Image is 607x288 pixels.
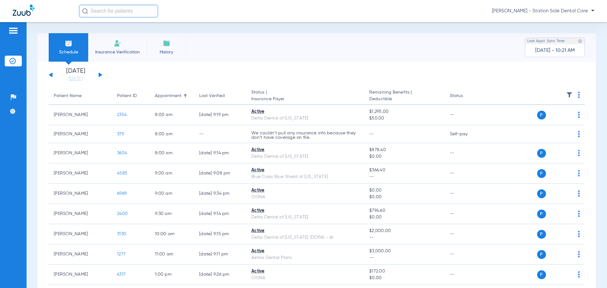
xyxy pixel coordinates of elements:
[54,93,82,99] div: Patient Name
[251,147,359,153] div: Active
[445,105,487,125] td: --
[49,244,112,265] td: [PERSON_NAME]
[251,275,359,281] div: CIGNA
[150,163,194,184] td: 9:00 AM
[445,204,487,224] td: --
[150,184,194,204] td: 9:00 AM
[369,132,374,136] span: --
[49,163,112,184] td: [PERSON_NAME]
[114,40,121,47] img: Manual Insurance Verification
[445,184,487,204] td: --
[251,234,359,241] div: Delta Dental of [US_STATE] (DDPA) - AI
[199,93,241,99] div: Last Verified
[578,170,580,176] img: group-dot-blue.svg
[445,143,487,163] td: --
[150,224,194,244] td: 10:00 AM
[445,244,487,265] td: --
[535,47,575,54] span: [DATE] - 10:21 AM
[537,210,546,218] span: P
[49,224,112,244] td: [PERSON_NAME]
[537,111,546,119] span: P
[251,228,359,234] div: Active
[369,207,439,214] span: $794.60
[151,49,181,55] span: History
[117,232,126,236] span: 3130
[57,68,95,82] li: [DATE]
[369,187,439,194] span: $0.00
[578,39,582,43] img: last sync help info
[8,27,18,34] img: hamburger-icon
[150,105,194,125] td: 8:00 AM
[49,105,112,125] td: [PERSON_NAME]
[199,93,225,99] div: Last Verified
[578,271,580,278] img: group-dot-blue.svg
[251,96,359,102] span: Insurance Payer
[117,252,126,256] span: 1277
[369,254,439,261] span: --
[251,268,359,275] div: Active
[194,244,246,265] td: [DATE] 9:11 PM
[117,113,127,117] span: 2354
[194,143,246,163] td: [DATE] 9:14 PM
[578,150,580,156] img: group-dot-blue.svg
[369,115,439,122] span: $50.00
[194,105,246,125] td: [DATE] 9:19 PM
[369,147,439,153] span: $878.40
[251,131,359,140] p: We couldn’t pull any insurance info because they don’t have coverage on file.
[194,224,246,244] td: [DATE] 9:15 PM
[251,214,359,221] div: Delta Dental of [US_STATE]
[445,224,487,244] td: --
[445,87,487,105] th: Status
[117,132,124,136] span: 379
[53,49,83,55] span: Schedule
[251,248,359,254] div: Active
[54,93,107,99] div: Patient Name
[369,228,439,234] span: $2,000.00
[13,5,34,16] img: Zuub Logo
[578,211,580,217] img: group-dot-blue.svg
[369,153,439,160] span: $0.00
[150,265,194,285] td: 1:00 PM
[251,174,359,180] div: Blue Cross Blue Shield of [US_STATE]
[369,174,439,180] span: --
[369,248,439,254] span: $3,000.00
[49,125,112,143] td: [PERSON_NAME]
[150,143,194,163] td: 8:00 AM
[251,187,359,194] div: Active
[65,40,72,47] img: Schedule
[364,87,445,105] th: Remaining Benefits |
[578,112,580,118] img: group-dot-blue.svg
[537,230,546,239] span: P
[251,167,359,174] div: Active
[150,244,194,265] td: 11:00 AM
[57,76,95,82] a: [DATE]
[49,265,112,285] td: [PERSON_NAME]
[79,5,158,17] input: Search for patients
[369,234,439,241] span: --
[117,93,145,99] div: Patient ID
[537,169,546,178] span: P
[194,163,246,184] td: [DATE] 9:08 PM
[246,87,364,105] th: Status |
[117,211,128,216] span: 2400
[251,115,359,122] div: Delta Dental of [US_STATE]
[578,131,580,137] img: group-dot-blue.svg
[194,184,246,204] td: [DATE] 9:34 PM
[566,92,573,98] img: filter.svg
[155,93,189,99] div: Appointment
[578,251,580,257] img: group-dot-blue.svg
[117,171,127,175] span: 4585
[49,143,112,163] td: [PERSON_NAME]
[49,184,112,204] td: [PERSON_NAME]
[251,254,359,261] div: Aetna Dental Plans
[194,125,246,143] td: --
[369,214,439,221] span: $0.00
[194,265,246,285] td: [DATE] 9:26 PM
[163,40,170,47] img: History
[117,93,137,99] div: Patient ID
[369,194,439,200] span: $0.00
[155,93,181,99] div: Appointment
[445,265,487,285] td: --
[251,207,359,214] div: Active
[537,189,546,198] span: P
